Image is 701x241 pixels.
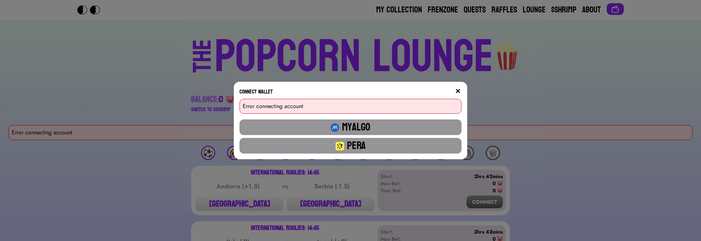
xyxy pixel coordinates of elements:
[331,123,339,132] img: my algo connect
[455,88,461,94] img: close
[239,87,273,96] h1: Connect Wallet
[239,138,462,154] button: Pera
[239,99,462,114] div: Error connecting account
[239,119,462,135] button: MyAlgo
[336,142,344,150] img: my algo connect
